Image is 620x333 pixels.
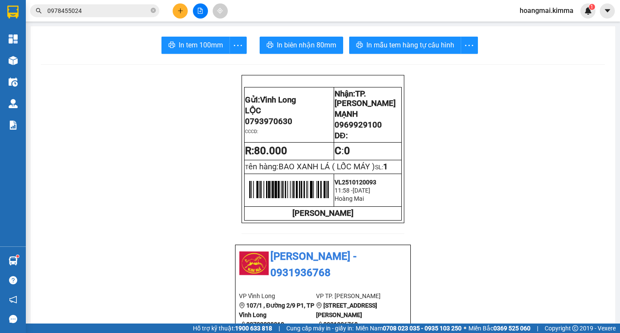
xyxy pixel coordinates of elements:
[197,8,203,14] span: file-add
[177,8,183,14] span: plus
[335,89,396,108] span: Nhận:
[356,324,462,333] span: Miền Nam
[260,95,296,105] span: Vĩnh Long
[316,302,377,318] b: [STREET_ADDRESS][PERSON_NAME]
[366,40,454,50] span: In mẫu tem hàng tự cấu hình
[248,162,375,171] span: ên hàng:
[604,7,611,15] span: caret-down
[584,7,592,15] img: icon-new-feature
[245,145,287,157] strong: R:
[292,209,353,218] strong: [PERSON_NAME]
[47,6,149,16] input: Tìm tên, số ĐT hoặc mã đơn
[193,324,272,333] span: Hỗ trợ kỹ thuật:
[316,302,322,308] span: environment
[254,145,287,157] span: 80.000
[537,324,538,333] span: |
[168,41,175,50] span: printer
[173,3,188,19] button: plus
[589,4,595,10] sup: 1
[277,40,336,50] span: In biên nhận 80mm
[316,291,393,301] li: VP TP. [PERSON_NAME]
[151,7,156,15] span: close-circle
[468,324,530,333] span: Miền Bắc
[335,109,358,119] span: MẠNH
[335,89,396,108] span: TP. [PERSON_NAME]
[335,120,382,130] span: 0969929100
[279,162,375,171] span: BAO XANH LÁ ( LỐC MÁY )
[9,56,18,65] img: warehouse-icon
[260,37,343,54] button: printerIn biên nhận 80mm
[9,121,18,130] img: solution-icon
[245,164,375,171] span: T
[179,40,223,50] span: In tem 100mm
[353,187,370,194] span: [DATE]
[245,117,292,126] span: 0793970630
[239,291,316,301] li: VP Vĩnh Long
[161,37,230,54] button: printerIn tem 100mm
[513,5,580,16] span: hoangmai.kimma
[383,162,388,171] span: 1
[213,3,228,19] button: aim
[335,145,341,157] strong: C
[335,187,353,194] span: 11:58 -
[356,41,363,50] span: printer
[375,164,383,171] span: SL:
[229,37,247,54] button: more
[193,3,208,19] button: file-add
[239,249,269,279] img: logo.jpg
[235,325,272,332] strong: 1900 633 818
[572,325,578,331] span: copyright
[9,78,18,87] img: warehouse-icon
[9,256,18,265] img: warehouse-icon
[245,95,296,105] span: Gửi:
[335,179,376,186] span: VL2510120093
[349,37,461,54] button: printerIn mẫu tem hàng tự cấu hình
[9,99,18,108] img: warehouse-icon
[246,321,284,328] b: 02703828818
[239,249,407,281] li: [PERSON_NAME] - 0931936768
[461,37,478,54] button: more
[217,8,223,14] span: aim
[7,6,19,19] img: logo-vxr
[493,325,530,332] strong: 0369 525 060
[16,255,19,258] sup: 1
[230,40,246,51] span: more
[9,34,18,44] img: dashboard-icon
[239,302,314,318] b: 107/1 , Đường 2/9 P1, TP Vĩnh Long
[335,195,364,202] span: Hoàng Mai
[316,321,322,327] span: phone
[267,41,273,50] span: printer
[335,145,350,157] span: :
[461,40,477,51] span: more
[245,106,261,115] span: LỘC
[335,131,347,140] span: DĐ:
[245,129,258,134] span: CCCD:
[344,145,350,157] span: 0
[151,8,156,13] span: close-circle
[9,296,17,304] span: notification
[590,4,593,10] span: 1
[9,315,17,323] span: message
[279,324,280,333] span: |
[383,325,462,332] strong: 0708 023 035 - 0935 103 250
[36,8,42,14] span: search
[9,276,17,284] span: question-circle
[286,324,353,333] span: Cung cấp máy in - giấy in:
[239,321,245,327] span: phone
[600,3,615,19] button: caret-down
[323,321,358,328] b: 0931936768
[464,327,466,330] span: ⚪️
[239,302,245,308] span: environment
